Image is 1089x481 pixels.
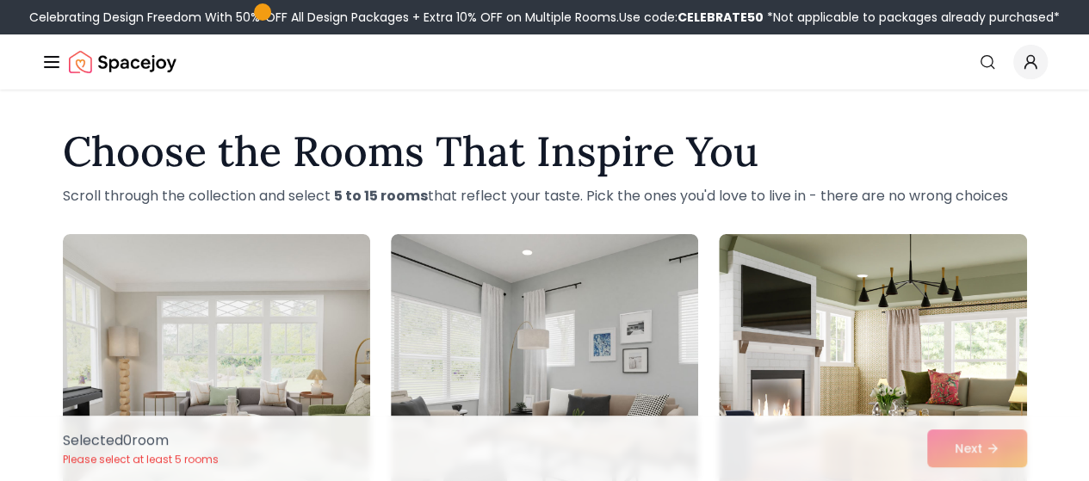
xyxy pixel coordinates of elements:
div: Celebrating Design Freedom With 50% OFF All Design Packages + Extra 10% OFF on Multiple Rooms. [29,9,1060,26]
strong: 5 to 15 rooms [334,186,428,206]
b: CELEBRATE50 [678,9,764,26]
p: Please select at least 5 rooms [63,453,219,466]
nav: Global [41,34,1048,89]
a: Spacejoy [69,45,176,79]
h1: Choose the Rooms That Inspire You [63,131,1027,172]
span: Use code: [619,9,764,26]
p: Scroll through the collection and select that reflect your taste. Pick the ones you'd love to liv... [63,186,1027,207]
img: Spacejoy Logo [69,45,176,79]
p: Selected 0 room [63,430,219,451]
span: *Not applicable to packages already purchased* [764,9,1060,26]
